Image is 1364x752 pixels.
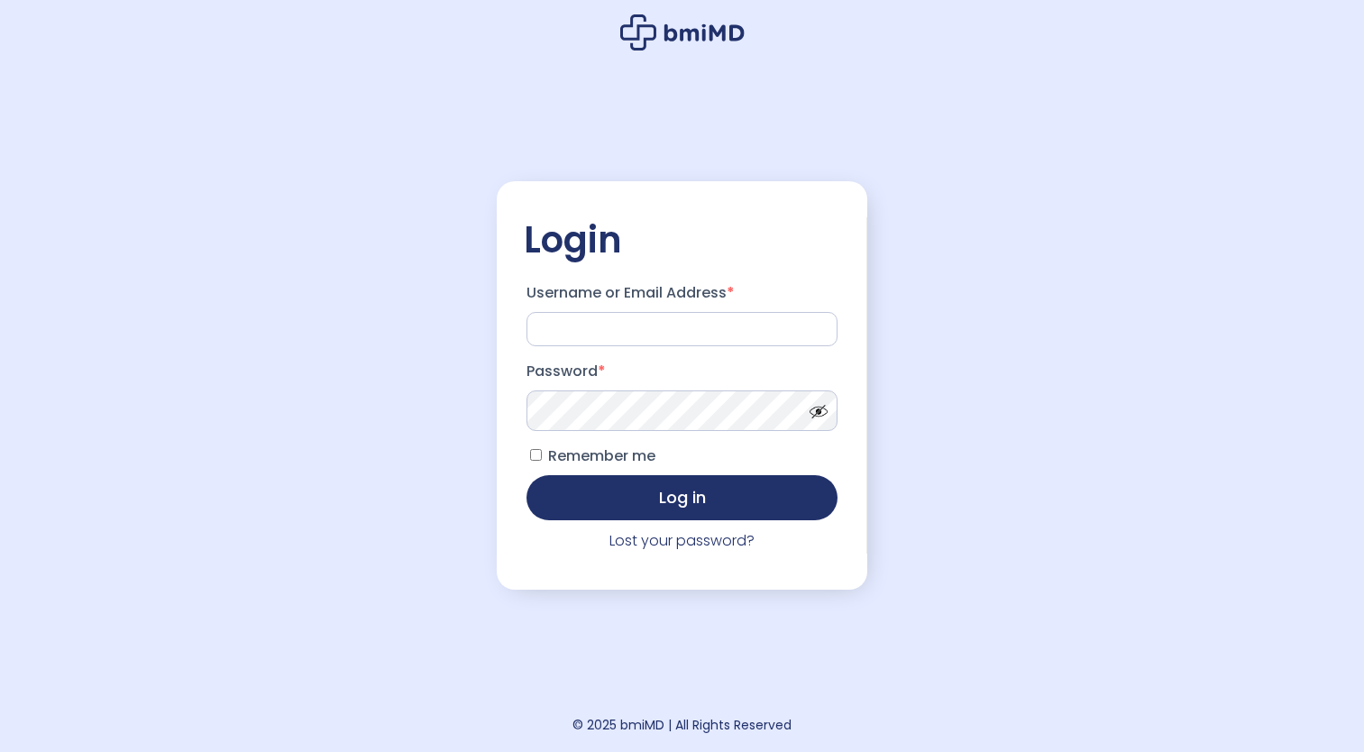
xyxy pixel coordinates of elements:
[526,475,838,520] button: Log in
[548,445,655,466] span: Remember me
[526,357,838,386] label: Password
[530,449,542,461] input: Remember me
[609,530,755,551] a: Lost your password?
[524,217,840,262] h2: Login
[526,279,838,307] label: Username or Email Address
[572,712,792,738] div: © 2025 bmiMD | All Rights Reserved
